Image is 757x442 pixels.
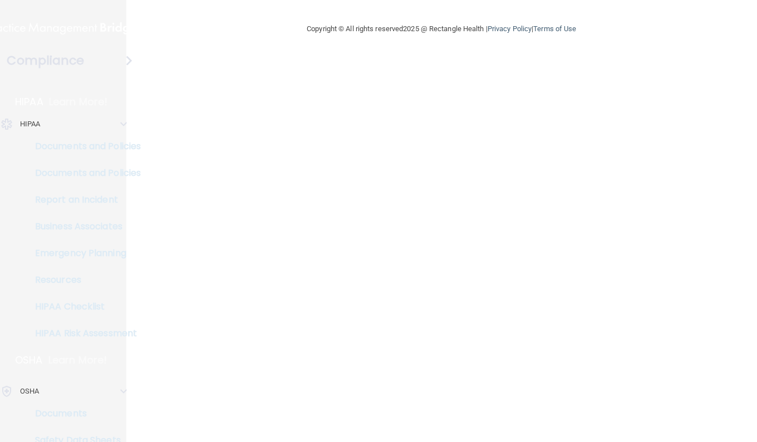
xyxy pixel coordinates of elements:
[7,274,159,286] p: Resources
[49,95,108,109] p: Learn More!
[7,328,159,339] p: HIPAA Risk Assessment
[533,24,576,33] a: Terms of Use
[15,353,43,367] p: OSHA
[7,221,159,232] p: Business Associates
[15,95,43,109] p: HIPAA
[7,168,159,179] p: Documents and Policies
[7,408,159,419] p: Documents
[7,248,159,259] p: Emergency Planning
[238,11,645,47] div: Copyright © All rights reserved 2025 @ Rectangle Health | |
[7,53,84,68] h4: Compliance
[20,385,39,398] p: OSHA
[7,141,159,152] p: Documents and Policies
[488,24,532,33] a: Privacy Policy
[48,353,107,367] p: Learn More!
[7,301,159,312] p: HIPAA Checklist
[20,117,41,131] p: HIPAA
[7,194,159,205] p: Report an Incident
